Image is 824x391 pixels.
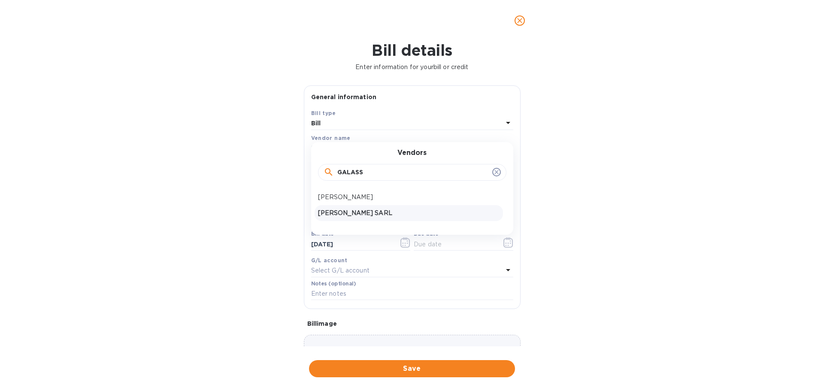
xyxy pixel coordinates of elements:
span: Save [316,364,508,374]
p: Enter information for your bill or credit [7,63,817,72]
b: G/L account [311,257,348,264]
p: Select G/L account [311,266,370,275]
input: Due date [414,238,495,251]
h3: Vendors [397,149,427,157]
b: Bill type [311,110,336,116]
label: Due date [414,232,438,237]
label: Notes (optional) [311,281,356,286]
input: Search [337,166,489,179]
p: Select vendor name [311,144,371,153]
h1: Bill details [7,41,817,59]
button: Save [309,360,515,377]
button: close [509,10,530,31]
b: Vendor name [311,135,351,141]
label: Bill date [311,232,334,237]
input: Enter notes [311,288,513,300]
b: Bill [311,120,321,127]
b: General information [311,94,377,100]
p: [PERSON_NAME] [318,193,500,202]
p: [PERSON_NAME] SARL [318,209,500,218]
input: Select date [311,238,392,251]
p: Bill image [307,319,517,328]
